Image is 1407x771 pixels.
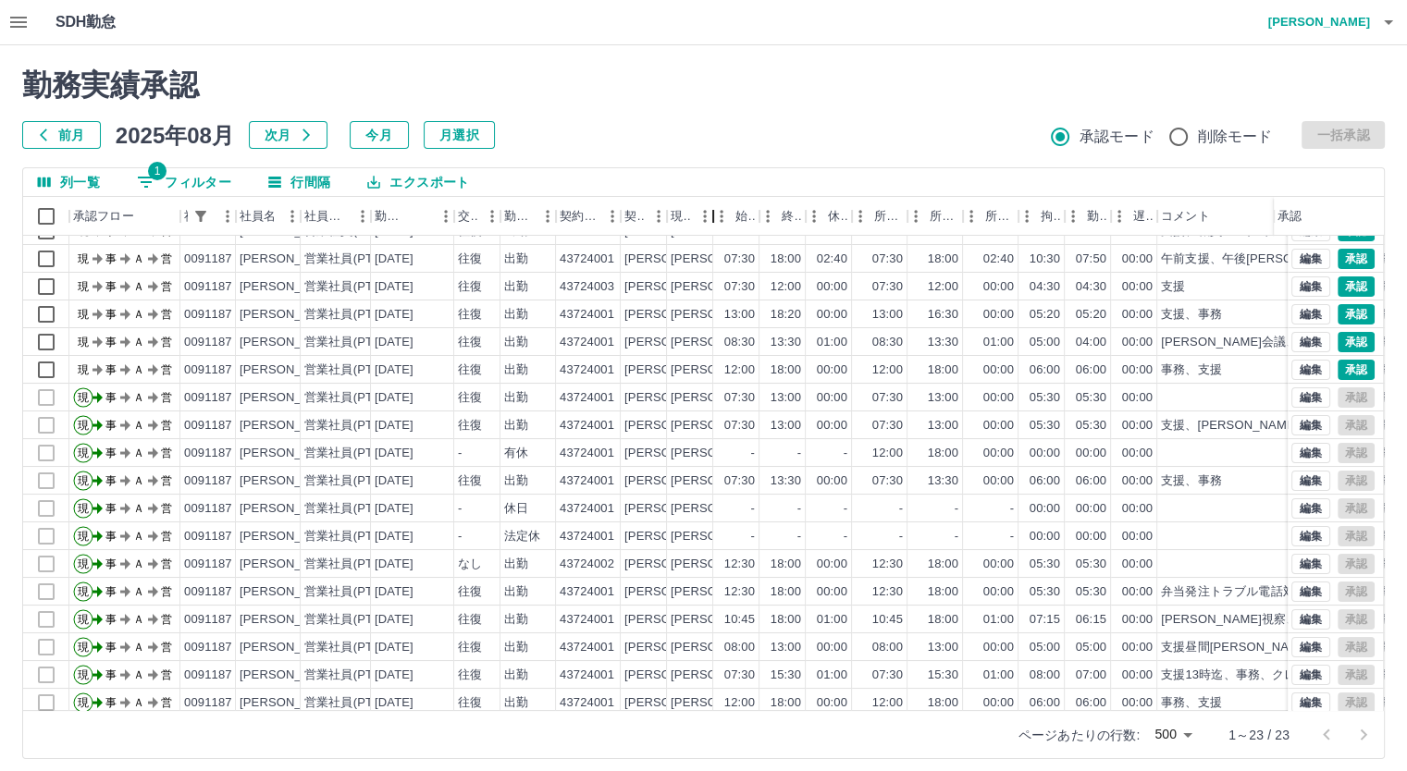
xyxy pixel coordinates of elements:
[22,121,101,149] button: 前月
[458,472,482,490] div: 往復
[105,391,117,404] text: 事
[1030,361,1060,379] div: 06:00
[983,472,1014,490] div: 00:00
[1030,278,1060,296] div: 04:30
[454,197,500,236] div: 交通費
[817,306,847,324] div: 00:00
[161,336,172,349] text: 営
[249,121,327,149] button: 次月
[1122,251,1153,268] div: 00:00
[78,474,89,487] text: 現
[872,278,903,296] div: 07:30
[148,162,167,180] span: 1
[301,197,371,236] div: 社員区分
[504,334,528,351] div: 出勤
[1291,276,1330,297] button: 編集
[458,445,462,462] div: -
[983,389,1014,407] div: 00:00
[771,361,801,379] div: 18:00
[671,417,869,434] div: [PERSON_NAME]町昼間児童クラブ
[1030,445,1060,462] div: 00:00
[667,197,713,236] div: 現場名
[432,202,460,230] button: メニュー
[1291,637,1330,657] button: 編集
[983,445,1014,462] div: 00:00
[560,472,614,490] div: 43724001
[504,389,528,407] div: 出勤
[1030,251,1060,268] div: 10:30
[1076,278,1106,296] div: 04:30
[22,67,1385,103] h2: 勤務実績承認
[1122,306,1153,324] div: 00:00
[184,278,232,296] div: 0091187
[556,197,621,236] div: 契約コード
[928,472,958,490] div: 13:30
[1277,197,1302,236] div: 承認
[253,168,345,196] button: 行間隔
[184,334,232,351] div: 0091187
[1338,304,1375,324] button: 承認
[1122,417,1153,434] div: 00:00
[458,334,482,351] div: 往復
[278,202,306,230] button: メニュー
[504,500,528,518] div: 休日
[133,447,144,459] text: Ａ
[78,447,89,459] text: 現
[1291,498,1330,519] button: 編集
[240,197,276,236] div: 社員名
[560,251,614,268] div: 43724001
[1291,581,1330,602] button: 編集
[671,251,869,268] div: [PERSON_NAME]町昼間児童クラブ
[817,472,847,490] div: 00:00
[907,197,963,236] div: 所定終業
[352,168,484,196] button: エクスポート
[304,445,401,462] div: 営業社員(PT契約)
[240,472,340,490] div: [PERSON_NAME]
[304,417,401,434] div: 営業社員(PT契約)
[1122,389,1153,407] div: 00:00
[983,361,1014,379] div: 00:00
[1111,197,1157,236] div: 遅刻等
[560,361,614,379] div: 43724001
[504,197,534,236] div: 勤務区分
[624,197,645,236] div: 契約名
[184,251,232,268] div: 0091187
[724,417,755,434] div: 07:30
[184,361,232,379] div: 0091187
[161,252,172,265] text: 営
[1161,417,1335,434] div: 支援、[PERSON_NAME]聞取り
[817,251,847,268] div: 02:40
[105,419,117,432] text: 事
[560,445,614,462] div: 43724001
[458,251,482,268] div: 往復
[930,197,959,236] div: 所定終業
[133,308,144,321] text: Ａ
[500,197,556,236] div: 勤務区分
[1291,415,1330,435] button: 編集
[985,197,1015,236] div: 所定休憩
[304,334,401,351] div: 営業社員(PT契約)
[771,417,801,434] div: 13:00
[560,197,599,236] div: 契約コード
[1161,361,1222,379] div: 事務、支援
[78,308,89,321] text: 現
[534,202,562,230] button: メニュー
[504,251,528,268] div: 出勤
[78,252,89,265] text: 現
[406,203,432,229] button: ソート
[304,306,401,324] div: 営業社員(PT契約)
[828,197,848,236] div: 休憩
[349,202,376,230] button: メニュー
[184,389,232,407] div: 0091187
[424,121,495,149] button: 月選択
[872,251,903,268] div: 07:30
[751,445,755,462] div: -
[240,278,340,296] div: [PERSON_NAME]
[1087,197,1107,236] div: 勤務
[1076,445,1106,462] div: 00:00
[713,197,759,236] div: 始業
[624,251,737,268] div: [PERSON_NAME]町
[1030,472,1060,490] div: 06:00
[116,121,234,149] h5: 2025年08月
[304,361,401,379] div: 営業社員(PT契約)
